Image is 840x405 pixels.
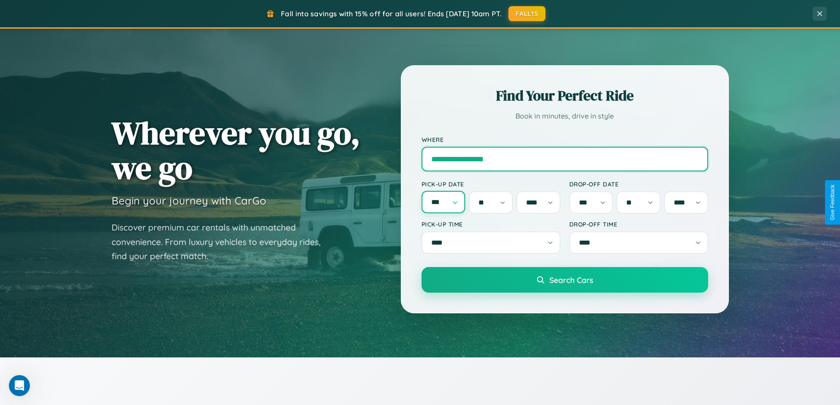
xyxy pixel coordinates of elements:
[112,220,332,264] p: Discover premium car rentals with unmatched convenience. From luxury vehicles to everyday rides, ...
[112,194,266,207] h3: Begin your journey with CarGo
[508,6,545,21] button: FALL15
[422,110,708,123] p: Book in minutes, drive in style
[569,220,708,228] label: Drop-off Time
[569,180,708,188] label: Drop-off Date
[422,180,560,188] label: Pick-up Date
[422,86,708,105] h2: Find Your Perfect Ride
[422,267,708,293] button: Search Cars
[549,275,593,285] span: Search Cars
[281,9,502,18] span: Fall into savings with 15% off for all users! Ends [DATE] 10am PT.
[112,115,360,185] h1: Wherever you go, we go
[422,220,560,228] label: Pick-up Time
[9,375,30,396] iframe: Intercom live chat
[422,136,708,143] label: Where
[829,185,836,220] div: Give Feedback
